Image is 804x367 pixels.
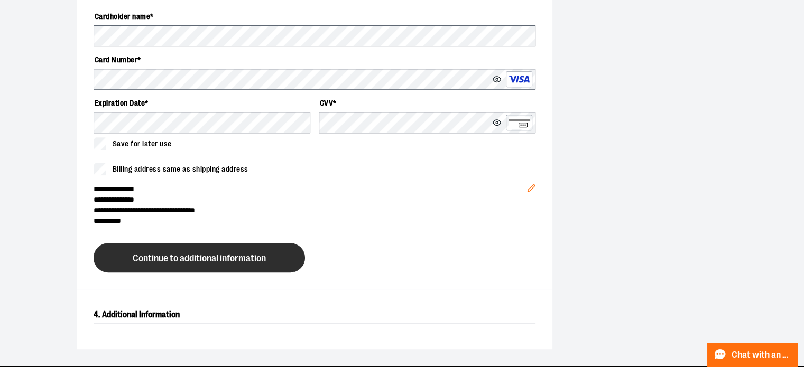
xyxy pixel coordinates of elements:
span: Save for later use [113,138,172,149]
span: Continue to additional information [133,253,266,264]
label: Card Number * [94,51,535,69]
label: Cardholder name * [94,7,535,25]
input: Save for later use [94,137,106,150]
label: Expiration Date * [94,94,310,112]
span: Chat with an Expert [732,350,791,360]
span: Billing address same as shipping address [113,164,248,175]
h2: 4. Additional Information [94,306,535,324]
button: Chat with an Expert [707,343,798,367]
label: CVV * [319,94,535,112]
button: Continue to additional information [94,243,305,272]
input: Billing address same as shipping address [94,163,106,175]
button: Edit [519,167,544,204]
